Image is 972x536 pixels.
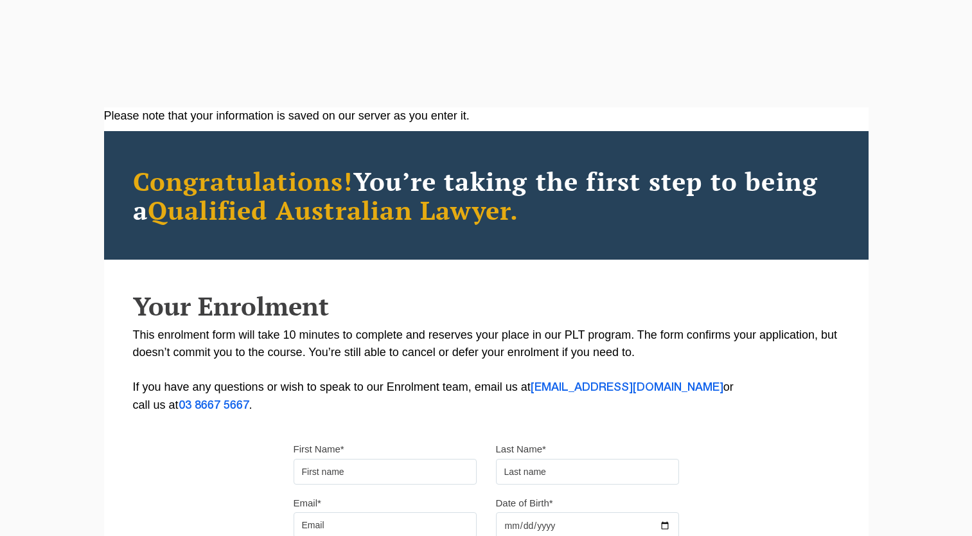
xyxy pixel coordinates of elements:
[133,164,353,198] span: Congratulations!
[133,292,840,320] h2: Your Enrolment
[148,193,519,227] span: Qualified Australian Lawyer.
[496,443,546,456] label: Last Name*
[294,459,477,485] input: First name
[133,326,840,415] p: This enrolment form will take 10 minutes to complete and reserves your place in our PLT program. ...
[104,107,869,125] div: Please note that your information is saved on our server as you enter it.
[179,400,249,411] a: 03 8667 5667
[531,382,723,393] a: [EMAIL_ADDRESS][DOMAIN_NAME]
[496,497,553,510] label: Date of Birth*
[294,497,321,510] label: Email*
[133,166,840,224] h2: You’re taking the first step to being a
[294,443,344,456] label: First Name*
[496,459,679,485] input: Last name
